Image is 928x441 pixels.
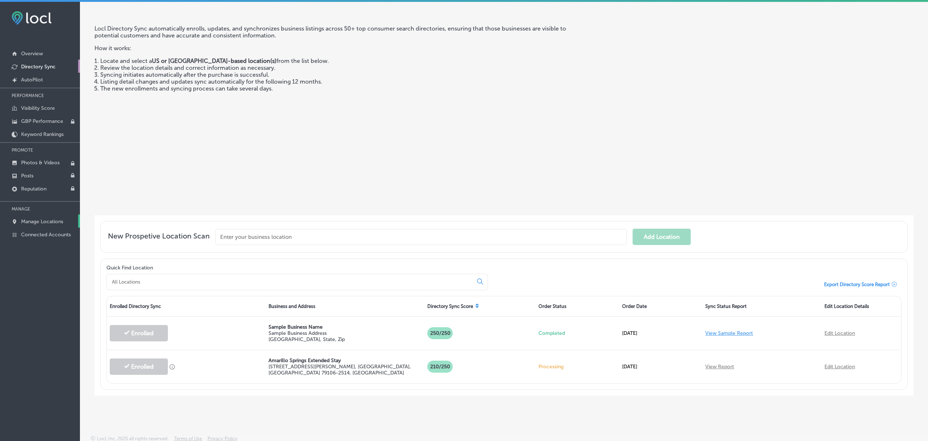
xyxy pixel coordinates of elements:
[107,296,266,316] div: Enrolled Directory Sync
[538,330,616,336] p: Completed
[619,296,703,316] div: Order Date
[21,160,60,166] p: Photos & Videos
[619,323,703,344] div: [DATE]
[824,330,855,336] a: Edit Location
[21,64,56,70] p: Directory Sync
[94,39,582,52] p: How it works:
[822,296,901,316] div: Edit Location Details
[110,358,168,375] button: Enrolled
[21,232,71,238] p: Connected Accounts
[100,85,582,92] li: The new enrollments and syncing process can take several days.
[215,229,627,245] input: Enter your business location
[427,361,453,373] p: 210 /250
[588,25,913,208] iframe: Locl: Directory Sync Overview
[21,51,43,57] p: Overview
[427,327,453,339] p: 250/250
[100,57,582,64] li: Locate and select a from the list below.
[705,364,734,370] a: View Report
[152,57,277,64] strong: US or [GEOGRAPHIC_DATA]-based location(s)
[100,71,582,78] li: Syncing initiates automatically after the purchase is successful.
[21,118,63,124] p: GBP Performance
[269,336,421,342] p: [GEOGRAPHIC_DATA], State, Zip
[21,77,43,83] p: AutoPilot
[21,219,63,225] p: Manage Locations
[94,25,582,39] p: Locl Directory Sync automatically enrolls, updates, and synchronizes business listings across 50+...
[110,325,168,341] button: Enrolled
[702,296,822,316] div: Sync Status Report
[12,11,52,25] img: fda3e92497d09a02dc62c9cd864e3231.png
[21,173,33,179] p: Posts
[269,324,421,330] p: Sample Business Name
[538,364,616,370] p: Processing
[266,296,424,316] div: Business and Address
[269,357,421,364] p: Amarillo Springs Extended Stay
[269,364,421,376] p: [STREET_ADDRESS][PERSON_NAME] , [GEOGRAPHIC_DATA], [GEOGRAPHIC_DATA] 79106-2514, [GEOGRAPHIC_DATA]
[705,330,753,336] a: View Sample Report
[633,229,691,245] button: Add Location
[100,64,582,71] li: Review the location details and correct information as necessary.
[21,186,47,192] p: Reputation
[106,265,153,271] label: Quick Find Location
[111,278,471,285] input: All Locations
[108,232,210,245] span: New Prospetive Location Scan
[21,105,55,111] p: Visibility Score
[824,282,890,287] span: Export Directory Score Report
[100,78,582,85] li: Listing detail changes and updates sync automatically for the following 12 months.
[824,364,855,370] a: Edit Location
[536,296,619,316] div: Order Status
[619,356,703,377] div: [DATE]
[269,330,421,336] p: Sample Business Address
[21,131,64,137] p: Keyword Rankings
[424,296,536,316] div: Directory Sync Score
